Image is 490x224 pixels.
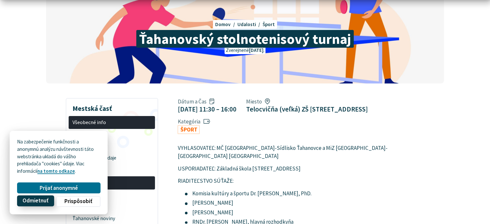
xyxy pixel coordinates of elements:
[69,116,155,129] a: Všeobecné info
[178,125,200,134] a: Šport
[246,105,368,113] figcaption: Telocvičňa (veľká) ZŠ [STREET_ADDRESS]
[64,198,92,205] span: Prispôsobiť
[136,30,353,48] span: Ťahanovský stolnotenisový turnaj
[69,213,155,224] a: Ťahanovské noviny
[72,178,151,188] span: Aktivita
[72,142,151,153] span: Symboly
[185,190,395,198] li: Komisia kultúry a športu Dr. [PERSON_NAME], PhD.
[17,182,100,193] button: Prijať anonymné
[215,21,231,27] span: Domov
[23,198,48,204] span: Odmietnuť
[72,192,151,202] span: Aktuality
[72,153,151,163] span: Demografické údaje
[69,142,155,153] a: Symboly
[249,47,263,53] span: [DATE]
[69,131,155,142] a: História
[178,144,395,161] p: VYHLASOVATEĽ: MČ [GEOGRAPHIC_DATA]-Sídlisko Ťahanovce a MiZ [GEOGRAPHIC_DATA]-[GEOGRAPHIC_DATA] [...
[17,138,100,175] p: Na zabezpečenie funkčnosti a anonymnú analýzu návštevnosti táto webstránka ukladá do vášho prehli...
[225,47,265,54] p: Zverejnené .
[69,163,155,174] a: Civilná ochrana
[69,192,155,202] a: Aktuality
[72,131,151,142] span: História
[178,98,236,105] span: Dátum a Čas
[72,117,151,128] span: Všeobecné info
[69,202,155,213] a: Udalosti
[69,153,155,163] a: Demografické údaje
[237,21,256,27] span: Udalosti
[237,21,262,27] a: Udalosti
[246,98,368,105] span: Miesto
[40,185,78,191] span: Prijať anonymné
[72,163,151,174] span: Civilná ochrana
[37,168,75,174] a: na tomto odkaze
[17,195,54,206] button: Odmietnuť
[215,21,237,27] a: Domov
[178,105,236,113] figcaption: [DATE] 11:30 – 16:00
[69,176,155,190] a: Aktivita
[56,196,100,207] button: Prispôsobiť
[69,100,155,113] h3: Mestská časť
[72,202,151,213] span: Udalosti
[263,21,275,27] a: Šport
[178,118,210,125] span: Kategória
[72,213,151,224] span: Ťahanovské noviny
[185,209,395,217] li: [PERSON_NAME]
[178,165,395,173] p: USPORIADATEĽ: Základná škola [STREET_ADDRESS]
[178,177,395,185] p: RIADITEĽSTVO SÚŤAŽE:
[185,199,395,207] li: [PERSON_NAME]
